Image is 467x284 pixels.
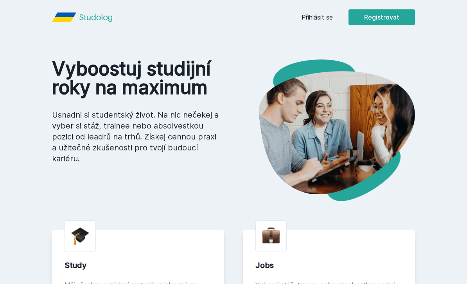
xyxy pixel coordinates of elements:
div: Jobs [255,260,402,271]
img: hero.png [233,59,415,201]
a: Přihlásit se [302,13,333,22]
button: Registrovat [348,9,415,25]
p: Usnadni si studentský život. Na nic nečekej a vyber si stáž, trainee nebo absolvestkou pozici od ... [52,109,221,164]
img: briefcase.png [262,225,280,245]
div: Study [65,260,212,271]
img: graduation-cap.png [71,227,89,245]
h1: Vyboostuj studijní roky na maximum [52,59,221,97]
